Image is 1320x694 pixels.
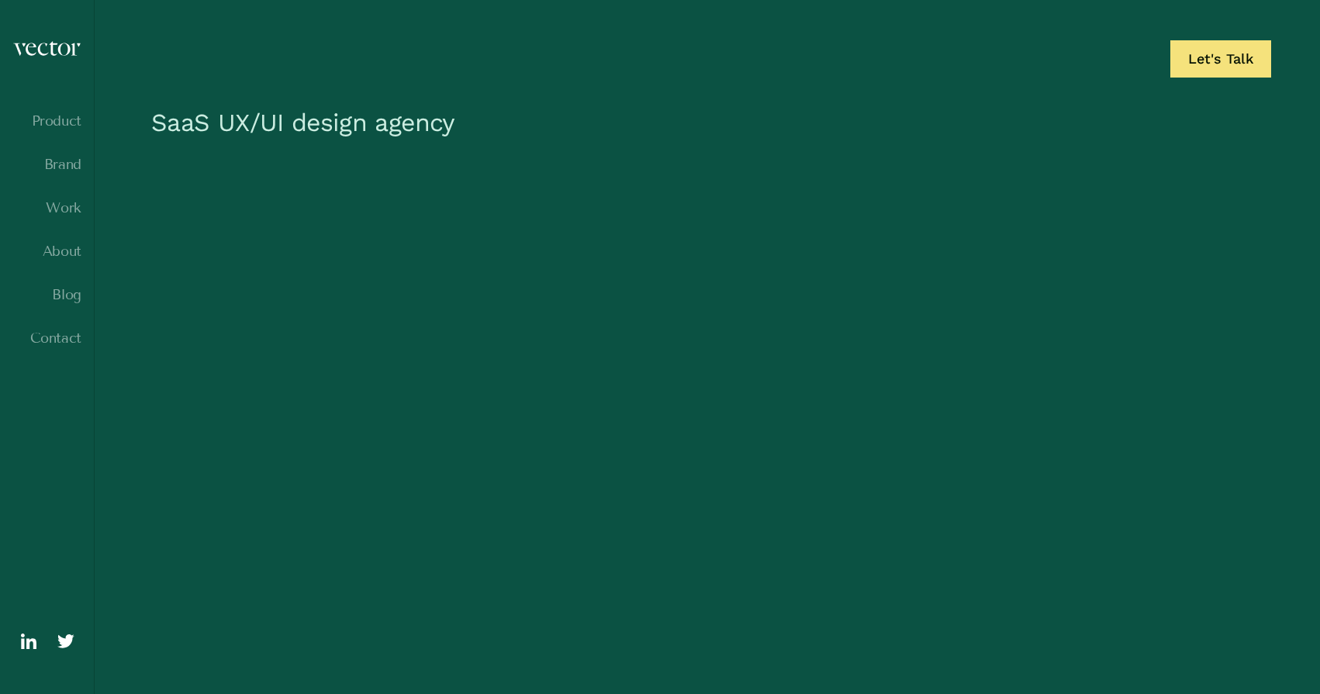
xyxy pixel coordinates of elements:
a: Let's Talk [1170,40,1271,78]
a: Contact [12,330,81,346]
h1: SaaS UX/UI design agency [143,99,1271,154]
a: Blog [12,287,81,302]
a: Work [12,200,81,216]
a: Product [12,113,81,129]
a: Brand [12,157,81,172]
a: About [12,243,81,259]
